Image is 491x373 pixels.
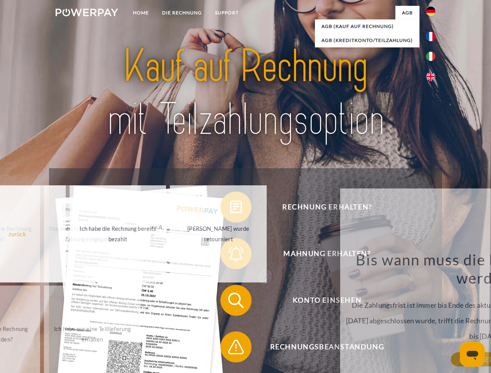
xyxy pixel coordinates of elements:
div: Ich habe nur eine Teillieferung erhalten [49,324,136,345]
div: Ich habe die Rechnung bereits bezahlt [74,223,162,244]
img: fr [426,32,435,41]
button: Rechnungsbeanstandung [220,331,423,363]
span: Rechnungsbeanstandung [232,331,422,363]
a: agb [395,6,419,20]
img: en [426,72,435,81]
button: Rechnung erhalten? [220,192,423,223]
span: Mahnung erhalten? [232,238,422,269]
img: logo-powerpay-white.svg [56,9,118,16]
img: qb_warning.svg [226,337,246,357]
img: de [426,7,435,16]
span: Konto einsehen [232,285,422,316]
div: [PERSON_NAME] wurde retourniert [175,223,262,244]
img: qb_search.svg [226,291,246,310]
a: SUPPORT [208,6,245,20]
img: title-powerpay_de.svg [74,37,417,149]
iframe: Schaltfläche zum Öffnen des Messaging-Fensters [460,342,485,367]
a: AGB (Kauf auf Rechnung) [315,19,419,33]
img: it [426,52,435,61]
a: Home [126,6,156,20]
span: Rechnung erhalten? [232,192,422,223]
button: Mahnung erhalten? [220,238,423,269]
button: Konto einsehen [220,285,423,316]
a: AGB (Kreditkonto/Teilzahlung) [315,33,419,47]
a: DIE RECHNUNG [156,6,208,20]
